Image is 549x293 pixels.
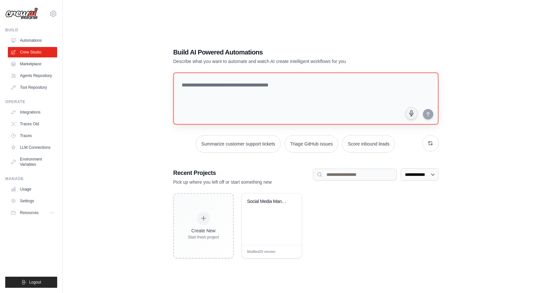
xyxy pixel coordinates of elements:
a: Automations [8,35,57,46]
a: LLM Connections [8,142,57,153]
a: Traces [8,131,57,141]
div: Build [5,27,57,33]
div: Social Media Management Hub [247,199,289,205]
button: Logout [5,277,57,288]
div: Create New [188,227,219,234]
a: Agents Repository [8,70,57,81]
span: Edit [286,249,292,254]
span: Resources [20,210,39,215]
div: Manage [5,176,57,181]
a: Tool Repository [8,82,57,93]
h3: Recent Projects [173,168,313,177]
a: Crew Studio [8,47,57,57]
img: Logo [5,8,38,20]
div: Start fresh project [188,235,219,240]
a: Usage [8,184,57,194]
button: Resources [8,208,57,218]
button: Get new suggestions [422,135,439,151]
button: Score inbound leads [342,135,395,153]
a: Traces Old [8,119,57,129]
p: Describe what you want to automate and watch AI create intelligent workflows for you [173,58,393,65]
button: Triage GitHub issues [285,135,338,153]
div: Operate [5,99,57,104]
span: Modified 29 minutes [247,249,275,254]
a: Marketplace [8,59,57,69]
a: Environment Variables [8,154,57,170]
span: Logout [29,280,41,285]
button: Click to speak your automation idea [405,107,418,119]
button: Summarize customer support tickets [196,135,281,153]
a: Integrations [8,107,57,117]
p: Pick up where you left off or start something new [173,179,313,185]
a: Settings [8,196,57,206]
h1: Build AI Powered Automations [173,48,393,57]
